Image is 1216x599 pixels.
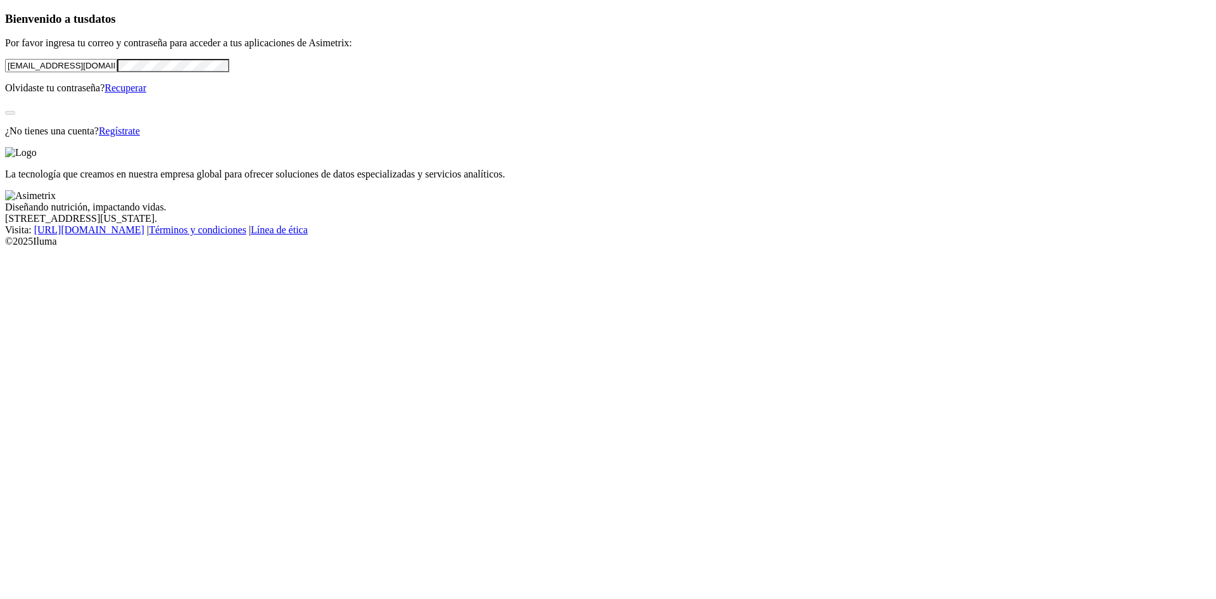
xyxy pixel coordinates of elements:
[5,59,117,72] input: Tu correo
[149,224,246,235] a: Términos y condiciones
[251,224,308,235] a: Línea de ética
[5,126,1211,137] p: ¿No tienes una cuenta?
[104,82,146,93] a: Recuperar
[89,12,116,25] span: datos
[5,190,56,202] img: Asimetrix
[5,82,1211,94] p: Olvidaste tu contraseña?
[5,202,1211,213] div: Diseñando nutrición, impactando vidas.
[99,126,140,136] a: Regístrate
[34,224,144,235] a: [URL][DOMAIN_NAME]
[5,169,1211,180] p: La tecnología que creamos en nuestra empresa global para ofrecer soluciones de datos especializad...
[5,147,37,158] img: Logo
[5,12,1211,26] h3: Bienvenido a tus
[5,224,1211,236] div: Visita : | |
[5,213,1211,224] div: [STREET_ADDRESS][US_STATE].
[5,37,1211,49] p: Por favor ingresa tu correo y contraseña para acceder a tus aplicaciones de Asimetrix:
[5,236,1211,247] div: © 2025 Iluma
